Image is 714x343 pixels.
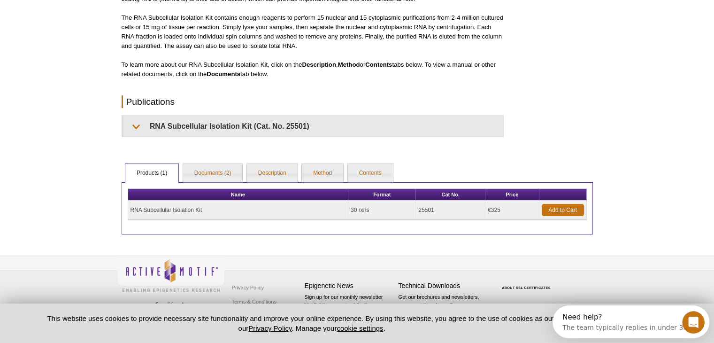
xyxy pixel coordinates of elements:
a: Description [247,164,298,183]
strong: Contents [365,61,392,68]
th: Name [128,189,348,201]
a: ABOUT SSL CERTIFICATES [502,286,551,289]
strong: Documents [207,70,240,78]
p: Get our brochures and newsletters, or request them by mail. [399,293,488,317]
a: Contents [348,164,393,183]
p: Sign up for our monthly newsletter highlighting recent publications in the field of epigenetics. [305,293,394,325]
button: cookie settings [337,324,383,332]
a: Privacy Policy [248,324,292,332]
iframe: Intercom live chat discovery launcher [553,305,709,338]
strong: Description [302,61,336,68]
h4: Epigenetic News [305,282,394,290]
td: 25501 [416,201,485,220]
h2: Publications [122,95,504,108]
p: To learn more about our RNA Subcellular Isolation Kit, click on the , or tabs below. To view a ma... [122,60,504,79]
summary: RNA Subcellular Isolation Kit (Cat. No. 25501) [123,116,503,137]
h4: Technical Downloads [399,282,488,290]
div: Need help? [10,8,137,16]
th: Format [348,189,416,201]
td: 30 rxns [348,201,416,220]
a: Add to Cart [542,204,584,216]
a: Terms & Conditions [230,295,279,309]
th: Cat No. [416,189,485,201]
div: Open Intercom Messenger [4,4,165,30]
div: The team typically replies in under 3m [10,16,137,25]
a: Method [302,164,343,183]
p: The RNA Subcellular Isolation Kit contains enough reagents to perform 15 nuclear and 15 cytoplasm... [122,13,504,51]
p: This website uses cookies to provide necessary site functionality and improve your online experie... [31,313,593,333]
strong: Method [338,61,360,68]
td: €325 [485,201,539,220]
table: Click to Verify - This site chose Symantec SSL for secure e-commerce and confidential communicati... [492,273,563,293]
a: Products (1) [125,164,178,183]
img: Active Motif, [117,256,225,294]
td: RNA Subcellular Isolation Kit [128,201,348,220]
iframe: Intercom live chat [682,311,705,334]
a: Documents (2) [183,164,243,183]
a: Privacy Policy [230,281,266,295]
th: Price [485,189,539,201]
